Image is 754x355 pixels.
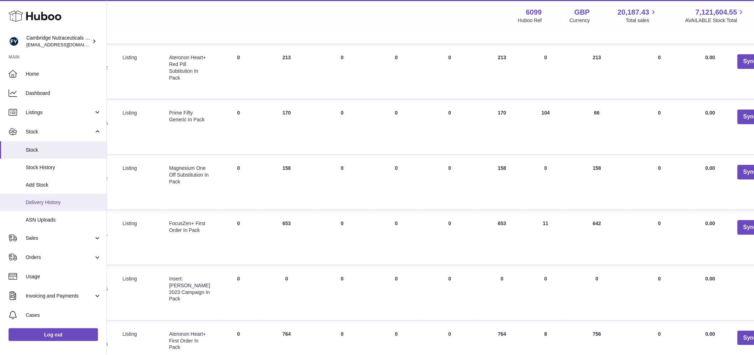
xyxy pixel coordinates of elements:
span: Orders [26,254,94,261]
td: 0 [217,268,260,320]
img: huboo@camnutra.com [9,36,19,47]
td: 0 [629,158,690,209]
td: 0 [371,268,422,320]
td: 0 [478,268,526,320]
td: 0 [314,268,371,320]
span: listing [123,276,137,282]
span: 0 [449,55,451,60]
td: 0 [314,47,371,99]
td: 0 [565,268,629,320]
div: Ateronon Heart+ Red Pill Subtitution In Pack [169,54,210,81]
span: 0.00 [706,220,715,226]
div: Huboo Ref [518,17,542,24]
span: AVAILABLE Stock Total [685,17,745,24]
td: 170 [478,102,526,154]
td: 0 [629,213,690,265]
div: Prime Fifty Generic In Pack [169,110,210,123]
span: listing [123,110,137,116]
div: Currency [570,17,590,24]
td: 642 [565,213,629,265]
span: 0 [449,110,451,116]
span: Stock History [26,164,101,171]
td: 0 [217,213,260,265]
td: 170 [260,102,314,154]
td: 213 [260,47,314,99]
td: 66 [565,102,629,154]
td: 0 [629,102,690,154]
a: 20,187.43 Total sales [618,7,657,24]
span: Usage [26,273,101,280]
span: Stock [26,147,101,153]
span: 0.00 [706,276,715,282]
td: 0 [526,158,565,209]
td: 0 [314,102,371,154]
span: ASN Uploads [26,217,101,223]
span: 0.00 [706,110,715,116]
td: 0 [526,268,565,320]
a: 7,121,604.55 AVAILABLE Stock Total [685,7,745,24]
td: 0 [260,268,314,320]
span: 0 [449,220,451,226]
td: 0 [371,158,422,209]
td: 653 [260,213,314,265]
td: 158 [565,158,629,209]
td: 0 [371,102,422,154]
span: Stock [26,128,94,135]
strong: 6099 [526,7,542,17]
span: listing [123,220,137,226]
div: Insert: [PERSON_NAME] 2023 Campaign In Pack [169,275,210,303]
span: Listings [26,109,94,116]
span: 20,187.43 [618,7,649,17]
span: Total sales [626,17,657,24]
span: Home [26,71,101,77]
strong: GBP [574,7,590,17]
span: 0 [449,276,451,282]
span: 0.00 [706,55,715,60]
span: Sales [26,235,94,242]
td: 0 [371,47,422,99]
div: Magnesium One Off Substitution In Pack [169,165,210,185]
a: Log out [9,328,98,341]
td: 213 [478,47,526,99]
span: Invoicing and Payments [26,293,94,299]
td: 0 [217,158,260,209]
td: 653 [478,213,526,265]
span: listing [123,55,137,60]
span: Dashboard [26,90,101,97]
td: 0 [314,213,371,265]
span: 7,121,604.55 [696,7,737,17]
td: 0 [526,47,565,99]
td: 0 [217,47,260,99]
span: listing [123,165,137,171]
td: 213 [565,47,629,99]
div: Cambridge Nutraceuticals Ltd [26,35,91,48]
div: Ateronon Heart+ First Order In Pack [169,331,210,351]
span: 0 [449,331,451,337]
td: 11 [526,213,565,265]
td: 0 [371,213,422,265]
span: [EMAIL_ADDRESS][DOMAIN_NAME] [26,42,105,47]
td: 0 [629,268,690,320]
span: Delivery History [26,199,101,206]
div: FocusZen+ First Order In Pack [169,220,210,234]
td: 0 [217,102,260,154]
span: Add Stock [26,182,101,188]
span: Cases [26,312,101,319]
td: 158 [478,158,526,209]
td: 0 [314,158,371,209]
td: 158 [260,158,314,209]
td: 0 [629,47,690,99]
span: 0.00 [706,165,715,171]
span: 0 [449,165,451,171]
span: 0.00 [706,331,715,337]
td: 104 [526,102,565,154]
span: listing [123,331,137,337]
